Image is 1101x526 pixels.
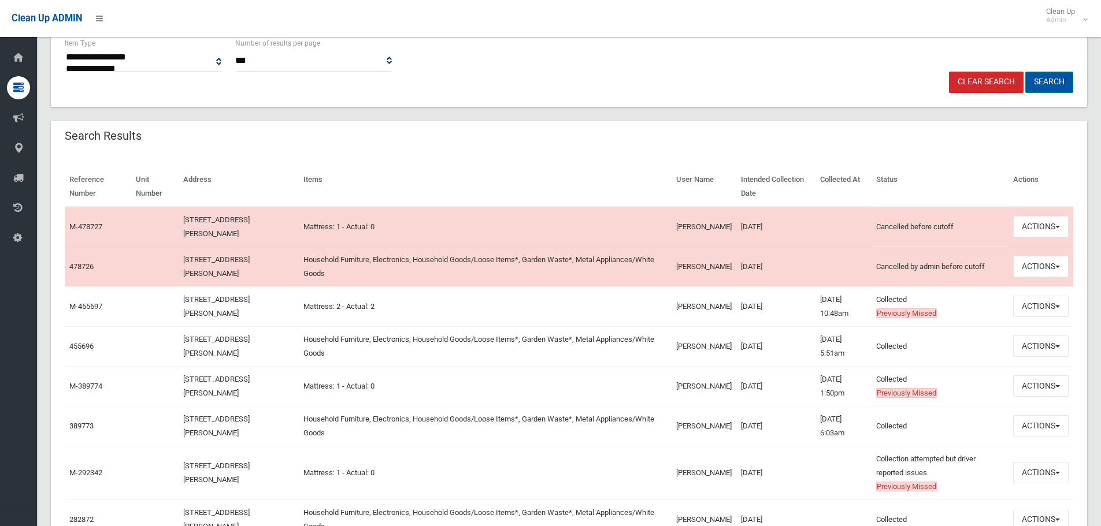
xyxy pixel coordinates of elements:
small: Admin [1046,16,1075,24]
button: Actions [1013,415,1069,437]
td: Mattress: 1 - Actual: 0 [299,366,672,406]
button: Actions [1013,296,1069,317]
td: Collected [872,286,1009,326]
td: [DATE] 6:03am [815,406,872,446]
td: Cancelled by admin before cutoff [872,247,1009,286]
th: Status [872,167,1009,207]
a: M-478727 [69,222,102,231]
a: [STREET_ADDRESS][PERSON_NAME] [183,335,250,357]
span: Previously Missed [876,482,937,491]
td: Mattress: 1 - Actual: 0 [299,446,672,499]
button: Search [1025,72,1073,93]
td: [DATE] [736,247,815,286]
button: Actions [1013,462,1069,483]
td: [PERSON_NAME] [672,366,736,406]
label: Item Type [65,37,95,50]
td: Collection attempted but driver reported issues [872,446,1009,499]
td: [PERSON_NAME] [672,326,736,366]
span: Previously Missed [876,388,937,398]
td: Cancelled before cutoff [872,207,1009,247]
td: Household Furniture, Electronics, Household Goods/Loose Items*, Garden Waste*, Metal Appliances/W... [299,326,672,366]
span: Clean Up ADMIN [12,13,82,24]
a: [STREET_ADDRESS][PERSON_NAME] [183,255,250,278]
label: Number of results per page [235,37,320,50]
span: Clean Up [1040,7,1087,24]
td: [PERSON_NAME] [672,406,736,446]
td: [PERSON_NAME] [672,286,736,326]
th: Items [299,167,672,207]
span: Previously Missed [876,308,937,318]
th: User Name [672,167,736,207]
td: Collected [872,326,1009,366]
a: [STREET_ADDRESS][PERSON_NAME] [183,295,250,318]
td: Collected [872,366,1009,406]
a: [STREET_ADDRESS][PERSON_NAME] [183,215,250,238]
a: 455696 [69,342,94,350]
a: [STREET_ADDRESS][PERSON_NAME] [183,375,250,397]
th: Address [179,167,298,207]
td: [DATE] 10:48am [815,286,872,326]
td: [DATE] [736,406,815,446]
td: Mattress: 2 - Actual: 2 [299,286,672,326]
a: 389773 [69,421,94,430]
a: Clear Search [949,72,1024,93]
a: [STREET_ADDRESS][PERSON_NAME] [183,461,250,484]
th: Collected At [815,167,872,207]
td: [DATE] [736,366,815,406]
td: [PERSON_NAME] [672,207,736,247]
th: Reference Number [65,167,131,207]
header: Search Results [51,125,155,147]
a: 282872 [69,515,94,524]
td: Collected [872,406,1009,446]
td: [DATE] [736,207,815,247]
td: [PERSON_NAME] [672,247,736,286]
a: M-389774 [69,382,102,390]
a: [STREET_ADDRESS][PERSON_NAME] [183,415,250,437]
td: Household Furniture, Electronics, Household Goods/Loose Items*, Garden Waste*, Metal Appliances/W... [299,406,672,446]
th: Actions [1009,167,1073,207]
button: Actions [1013,256,1069,277]
button: Actions [1013,375,1069,397]
td: [PERSON_NAME] [672,446,736,499]
th: Unit Number [131,167,179,207]
a: M-292342 [69,468,102,477]
td: [DATE] 1:50pm [815,366,872,406]
a: M-455697 [69,302,102,311]
td: [DATE] [736,446,815,499]
td: [DATE] 5:51am [815,326,872,366]
td: Mattress: 1 - Actual: 0 [299,207,672,247]
td: [DATE] [736,326,815,366]
a: 478726 [69,262,94,271]
th: Intended Collection Date [736,167,815,207]
td: Household Furniture, Electronics, Household Goods/Loose Items*, Garden Waste*, Metal Appliances/W... [299,247,672,286]
button: Actions [1013,335,1069,357]
td: [DATE] [736,286,815,326]
button: Actions [1013,216,1069,237]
